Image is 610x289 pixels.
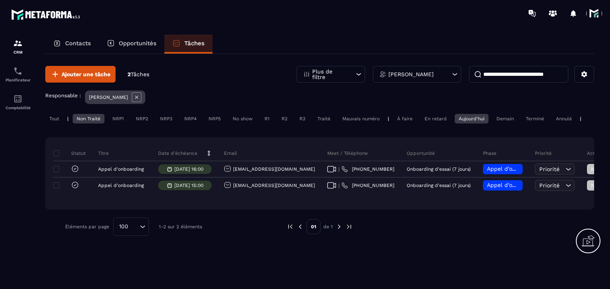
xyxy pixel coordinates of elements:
[224,150,237,156] p: Email
[307,219,320,234] p: 01
[587,150,602,156] p: Action
[2,88,34,116] a: accountantaccountantComptabilité
[487,182,562,188] span: Appel d’onboarding planifié
[98,166,144,172] p: Appel d'onboarding
[487,166,562,172] span: Appel d’onboarding planifié
[483,150,496,156] p: Phase
[535,150,552,156] p: Priorité
[119,40,156,47] p: Opportunités
[407,183,471,188] p: Onboarding d'essai (7 jours)
[13,39,23,48] img: formation
[89,94,128,100] p: [PERSON_NAME]
[338,166,340,172] span: |
[388,71,434,77] p: [PERSON_NAME]
[297,223,304,230] img: prev
[229,114,257,123] div: No show
[407,150,435,156] p: Opportunité
[407,166,471,172] p: Onboarding d'essai (7 jours)
[164,35,212,54] a: Tâches
[261,114,274,123] div: R1
[184,40,205,47] p: Tâches
[45,114,63,123] div: Tout
[346,223,353,230] img: next
[108,114,128,123] div: NRP1
[98,183,144,188] p: Appel d'onboarding
[132,114,152,123] div: NRP2
[156,114,176,123] div: NRP3
[312,69,347,80] p: Plus de filtre
[45,66,116,83] button: Ajouter une tâche
[492,114,518,123] div: Demain
[174,183,203,188] p: [DATE] 15:00
[116,222,131,231] span: 100
[180,114,201,123] div: NRP4
[67,116,69,121] p: |
[455,114,488,123] div: Aujourd'hui
[45,35,99,54] a: Contacts
[338,183,340,189] span: |
[45,92,81,98] p: Responsable :
[2,78,34,82] p: Planificateur
[580,116,581,121] p: |
[65,40,91,47] p: Contacts
[393,114,417,123] div: À faire
[539,166,560,172] span: Priorité
[127,71,149,78] p: 2
[342,182,394,189] a: [PHONE_NUMBER]
[62,70,110,78] span: Ajouter une tâche
[327,150,368,156] p: Meet / Téléphone
[323,223,333,230] p: de 1
[13,66,23,76] img: scheduler
[336,223,343,230] img: next
[159,224,202,229] p: 1-2 sur 2 éléments
[13,94,23,104] img: accountant
[313,114,334,123] div: Traité
[2,33,34,60] a: formationformationCRM
[131,222,138,231] input: Search for option
[388,116,389,121] p: |
[552,114,576,123] div: Annulé
[174,166,203,172] p: [DATE] 16:00
[522,114,548,123] div: Terminé
[342,166,394,172] a: [PHONE_NUMBER]
[99,35,164,54] a: Opportunités
[287,223,294,230] img: prev
[73,114,104,123] div: Non Traité
[295,114,309,123] div: R3
[338,114,384,123] div: Mauvais numéro
[98,150,109,156] p: Titre
[278,114,291,123] div: R2
[55,150,86,156] p: Statut
[2,106,34,110] p: Comptabilité
[11,7,83,22] img: logo
[421,114,451,123] div: En retard
[131,71,149,77] span: Tâches
[113,218,149,236] div: Search for option
[539,182,560,189] span: Priorité
[205,114,225,123] div: NRP5
[65,224,109,229] p: Éléments par page
[2,50,34,54] p: CRM
[2,60,34,88] a: schedulerschedulerPlanificateur
[158,150,197,156] p: Date d’échéance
